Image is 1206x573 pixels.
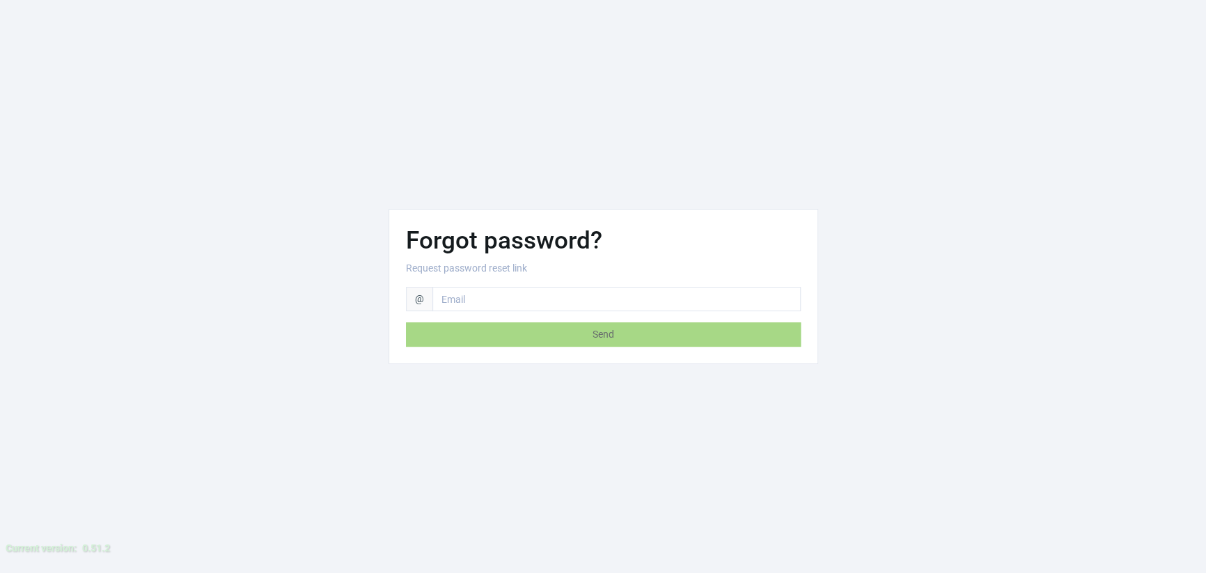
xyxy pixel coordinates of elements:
[432,287,801,311] input: Email
[82,541,110,556] div: 0.51.2
[406,322,801,347] button: Send
[406,287,433,311] span: @
[6,541,77,556] div: Current version:
[406,261,801,276] p: Request password reset link
[406,226,801,256] h1: Forgot password?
